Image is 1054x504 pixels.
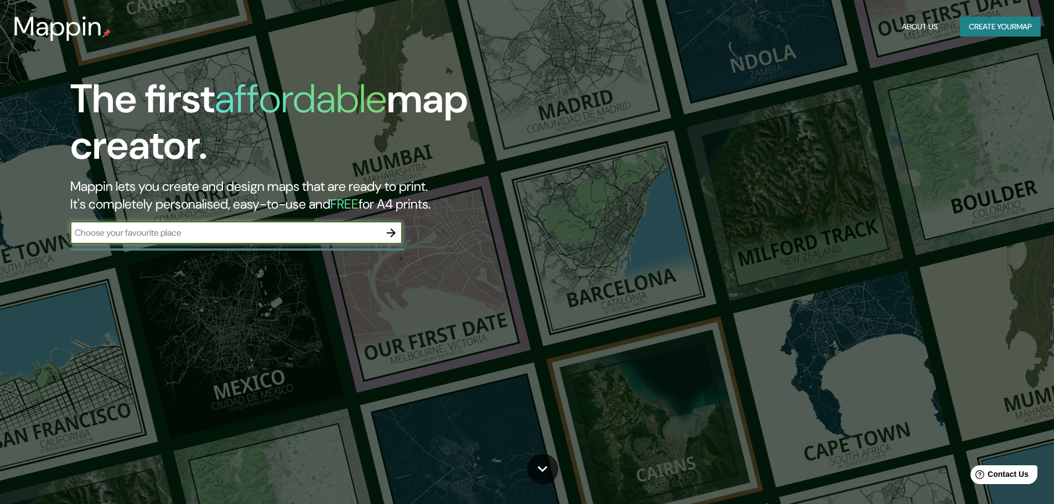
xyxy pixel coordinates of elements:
img: mappin-pin [102,29,111,38]
h2: Mappin lets you create and design maps that are ready to print. It's completely personalised, eas... [70,178,598,213]
h3: Mappin [13,11,102,42]
iframe: Help widget launcher [956,461,1042,492]
h1: affordable [215,73,387,124]
button: Create yourmap [960,17,1041,37]
input: Choose your favourite place [70,226,380,239]
button: About Us [897,17,942,37]
h1: The first map creator. [70,76,598,178]
h5: FREE [330,195,359,212]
